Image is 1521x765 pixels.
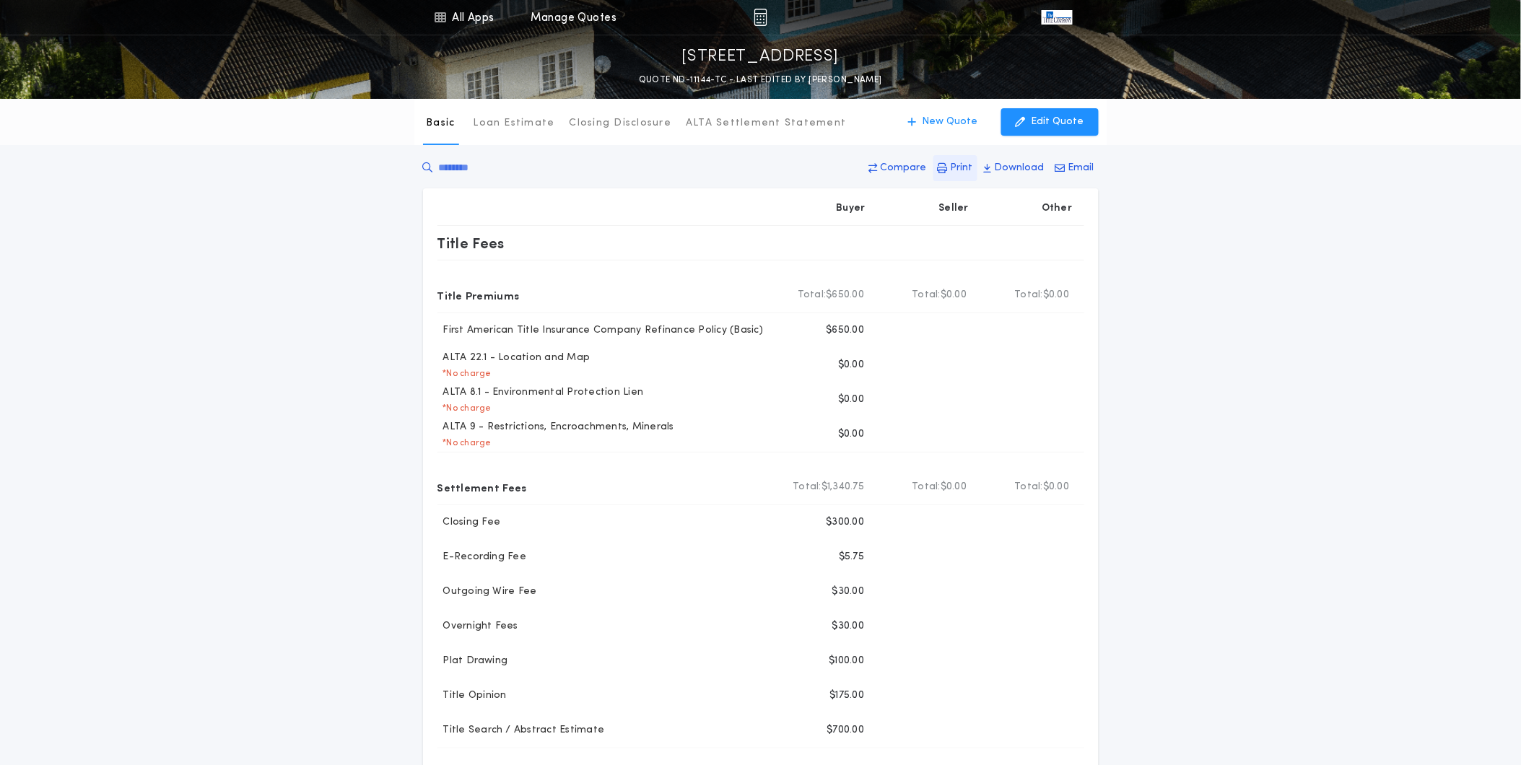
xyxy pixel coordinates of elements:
p: Title Premiums [437,284,520,307]
p: * No charge [437,403,492,414]
button: New Quote [894,108,993,136]
p: Download [995,161,1045,175]
p: Title Fees [437,232,505,255]
p: ALTA 22.1 - Location and Map [437,351,590,365]
p: Plat Drawing [437,654,508,668]
p: $30.00 [832,585,865,599]
p: ALTA Settlement Statement [686,116,846,131]
p: First American Title Insurance Company Refinance Policy (Basic) [437,323,764,338]
b: Total: [912,480,941,494]
button: Download [980,155,1049,181]
b: Total: [798,288,827,302]
p: Email [1068,161,1094,175]
button: Print [933,155,977,181]
p: $300.00 [827,515,865,530]
p: Loan Estimate [474,116,555,131]
p: ALTA 8.1 - Environmental Protection Lien [437,385,644,400]
p: Overnight Fees [437,619,519,634]
p: Other [1042,201,1072,216]
p: E-Recording Fee [437,550,527,564]
button: Compare [865,155,931,181]
span: $0.00 [941,480,967,494]
p: Basic [426,116,455,131]
img: img [754,9,767,26]
span: $1,340.75 [821,480,864,494]
p: Compare [881,161,927,175]
p: $0.00 [838,393,864,407]
p: New Quote [923,115,978,129]
p: Closing Fee [437,515,501,530]
p: $5.75 [839,550,864,564]
p: Edit Quote [1032,115,1084,129]
b: Total: [1015,288,1044,302]
p: $30.00 [832,619,865,634]
img: vs-icon [1042,10,1072,25]
p: Buyer [837,201,866,216]
p: QUOTE ND-11144-TC - LAST EDITED BY [PERSON_NAME] [639,73,882,87]
p: Title Opinion [437,688,507,703]
b: Total: [1015,480,1044,494]
p: $700.00 [827,723,865,738]
p: Title Search / Abstract Estimate [437,723,605,738]
p: * No charge [437,437,492,449]
p: Outgoing Wire Fee [437,585,537,599]
button: Edit Quote [1001,108,1099,136]
p: $175.00 [830,688,865,703]
b: Total: [793,480,822,494]
p: Print [951,161,973,175]
button: Email [1051,155,1099,181]
p: $0.00 [838,358,864,372]
span: $0.00 [941,288,967,302]
span: $650.00 [827,288,865,302]
p: * No charge [437,368,492,380]
span: $0.00 [1043,480,1069,494]
p: $0.00 [838,427,864,442]
p: $650.00 [827,323,865,338]
b: Total: [912,288,941,302]
p: Settlement Fees [437,476,527,499]
p: [STREET_ADDRESS] [682,45,840,69]
p: $100.00 [829,654,865,668]
p: Closing Disclosure [570,116,672,131]
span: $0.00 [1043,288,1069,302]
p: ALTA 9 - Restrictions, Encroachments, Minerals [437,420,675,434]
p: Seller [939,201,969,216]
